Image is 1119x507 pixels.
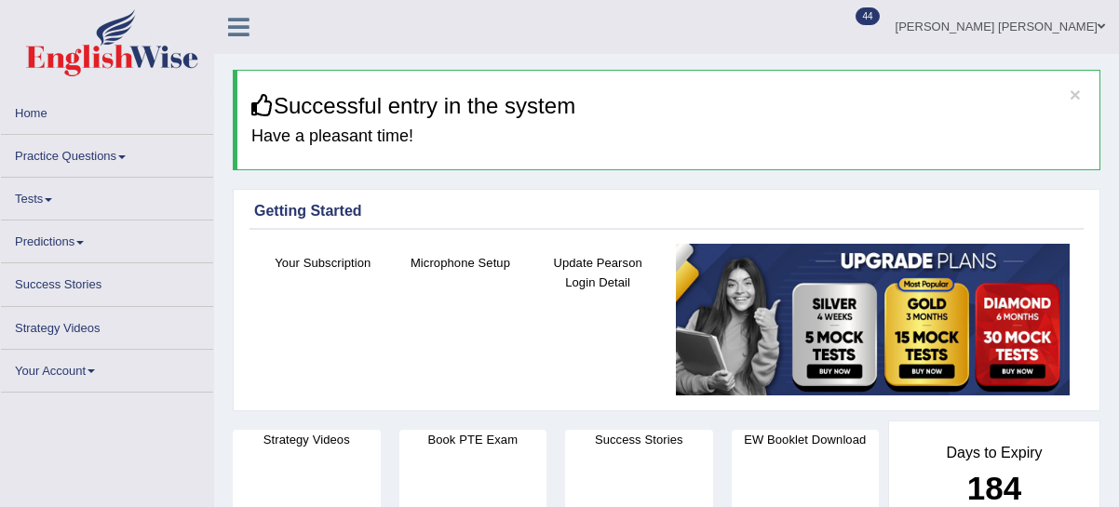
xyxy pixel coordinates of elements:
a: Your Account [1,350,213,386]
b: 184 [967,470,1021,506]
a: Predictions [1,220,213,257]
a: Practice Questions [1,135,213,171]
a: Success Stories [1,263,213,300]
h4: Update Pearson Login Detail [538,253,657,292]
a: Tests [1,178,213,214]
h4: Strategy Videos [233,430,381,449]
button: × [1070,85,1081,104]
h4: EW Booklet Download [732,430,880,449]
span: 44 [856,7,879,25]
h4: Success Stories [565,430,713,449]
h4: Days to Expiry [910,445,1079,461]
a: Strategy Videos [1,307,213,343]
h4: Book PTE Exam [399,430,547,449]
h4: Your Subscription [263,253,383,273]
img: small5.jpg [676,244,1070,396]
h4: Have a pleasant time! [251,127,1085,146]
div: Getting Started [254,200,1079,222]
a: Home [1,92,213,128]
h4: Microphone Setup [401,253,520,273]
h3: Successful entry in the system [251,94,1085,118]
